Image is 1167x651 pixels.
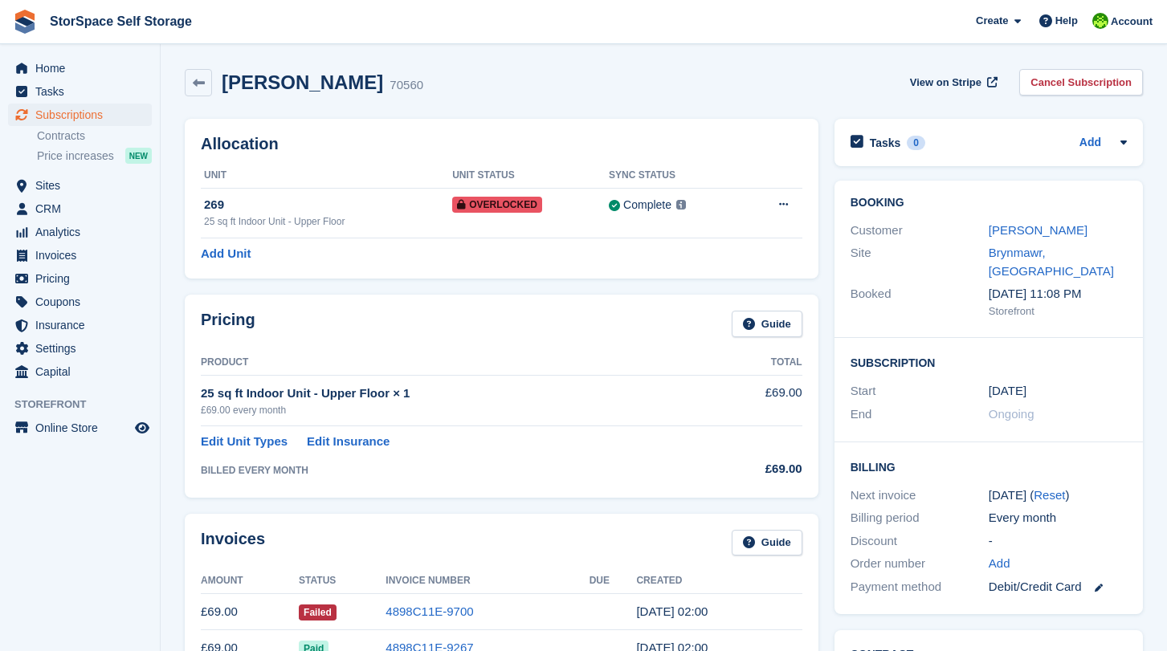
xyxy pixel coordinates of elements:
[636,604,708,618] time: 2025-07-31 01:00:35 UTC
[8,174,152,197] a: menu
[299,568,386,594] th: Status
[35,291,132,313] span: Coupons
[35,57,132,79] span: Home
[976,13,1008,29] span: Create
[851,509,989,527] div: Billing period
[989,407,1034,421] span: Ongoing
[8,244,152,267] a: menu
[35,337,132,360] span: Settings
[35,80,132,103] span: Tasks
[8,104,152,126] a: menu
[125,148,152,164] div: NEW
[1079,134,1101,153] a: Add
[851,532,989,551] div: Discount
[907,136,925,150] div: 0
[989,578,1127,596] div: Debit/Credit Card
[201,245,251,263] a: Add Unit
[904,69,1001,96] a: View on Stripe
[989,486,1127,505] div: [DATE] ( )
[452,163,609,189] th: Unit Status
[1092,13,1108,29] img: paul catt
[8,337,152,360] a: menu
[1111,14,1153,30] span: Account
[133,418,152,437] a: Preview store
[989,555,1010,573] a: Add
[8,221,152,243] a: menu
[8,267,152,290] a: menu
[35,360,132,383] span: Capital
[201,568,299,594] th: Amount
[43,8,198,35] a: StorSpace Self Storage
[712,375,802,425] td: £69.00
[989,285,1127,303] div: [DATE] 11:08 PM
[989,382,1026,401] time: 2025-01-31 01:00:00 UTC
[8,57,152,79] a: menu
[851,405,989,424] div: End
[37,147,152,165] a: Price increases NEW
[452,197,542,213] span: Overlocked
[201,594,299,630] td: £69.00
[870,136,901,150] h2: Tasks
[307,433,390,451] a: Edit Insurance
[851,578,989,596] div: Payment method
[201,311,255,337] h2: Pricing
[386,604,473,618] a: 4898C11E-9700
[732,311,802,337] a: Guide
[851,354,1127,370] h2: Subscription
[35,244,132,267] span: Invoices
[8,80,152,103] a: menu
[712,350,802,376] th: Total
[37,128,152,144] a: Contracts
[851,244,989,280] div: Site
[299,604,337,620] span: Failed
[35,267,132,290] span: Pricing
[13,10,37,34] img: stora-icon-8386f47178a22dfd0bd8f6a31ec36ba5ce8667c1dd55bd0f319d3a0aa187defe.svg
[35,221,132,243] span: Analytics
[35,104,132,126] span: Subscriptions
[851,382,989,401] div: Start
[8,314,152,336] a: menu
[851,285,989,319] div: Booked
[989,303,1127,319] div: Storefront
[8,360,152,383] a: menu
[35,417,132,439] span: Online Store
[35,314,132,336] span: Insurance
[712,460,802,478] div: £69.00
[201,384,712,403] div: 25 sq ft Indoor Unit - Upper Floor × 1
[8,417,152,439] a: menu
[201,463,712,478] div: BILLED EVERY MONTH
[851,197,1127,210] h2: Booking
[851,222,989,240] div: Customer
[989,532,1127,551] div: -
[201,163,452,189] th: Unit
[35,174,132,197] span: Sites
[201,135,802,153] h2: Allocation
[851,458,1127,474] h2: Billing
[386,568,589,594] th: Invoice Number
[732,530,802,556] a: Guide
[910,75,981,91] span: View on Stripe
[35,197,132,220] span: CRM
[851,486,989,505] div: Next invoice
[1019,69,1143,96] a: Cancel Subscription
[851,555,989,573] div: Order number
[8,291,152,313] a: menu
[636,568,802,594] th: Created
[201,403,712,417] div: £69.00 every month
[390,76,423,95] div: 70560
[1055,13,1078,29] span: Help
[204,196,452,214] div: 269
[989,223,1087,237] a: [PERSON_NAME]
[201,350,712,376] th: Product
[204,214,452,229] div: 25 sq ft Indoor Unit - Upper Floor
[8,197,152,220] a: menu
[989,509,1127,527] div: Every month
[609,163,743,189] th: Sync Status
[623,197,671,214] div: Complete
[222,71,383,93] h2: [PERSON_NAME]
[201,530,265,556] h2: Invoices
[989,246,1114,278] a: Brynmawr, [GEOGRAPHIC_DATA]
[14,397,160,413] span: Storefront
[676,200,686,210] img: icon-info-grey-7440780725fd019a000dd9b08b2336e03edf1995a4989e88bcd33f0948082b44.svg
[201,433,288,451] a: Edit Unit Types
